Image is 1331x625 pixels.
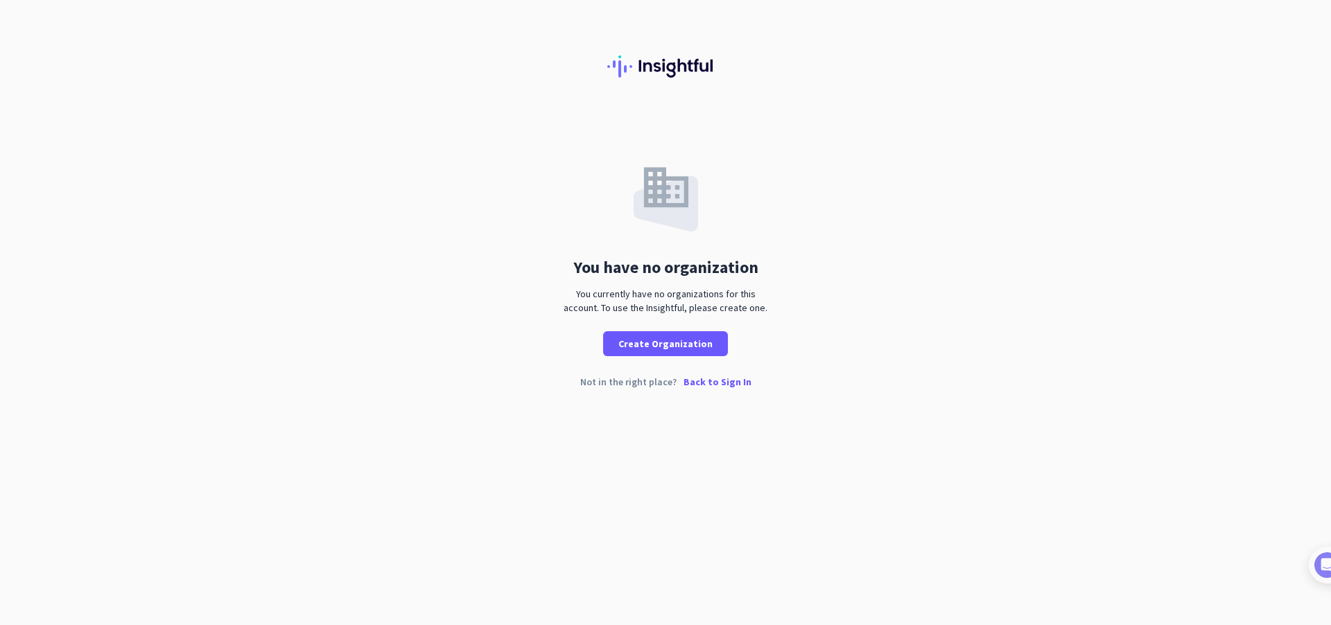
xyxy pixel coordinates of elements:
[573,259,758,276] div: You have no organization
[607,55,724,78] img: Insightful
[558,287,773,315] div: You currently have no organizations for this account. To use the Insightful, please create one.
[684,377,751,387] p: Back to Sign In
[603,331,728,356] button: Create Organization
[618,337,713,351] span: Create Organization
